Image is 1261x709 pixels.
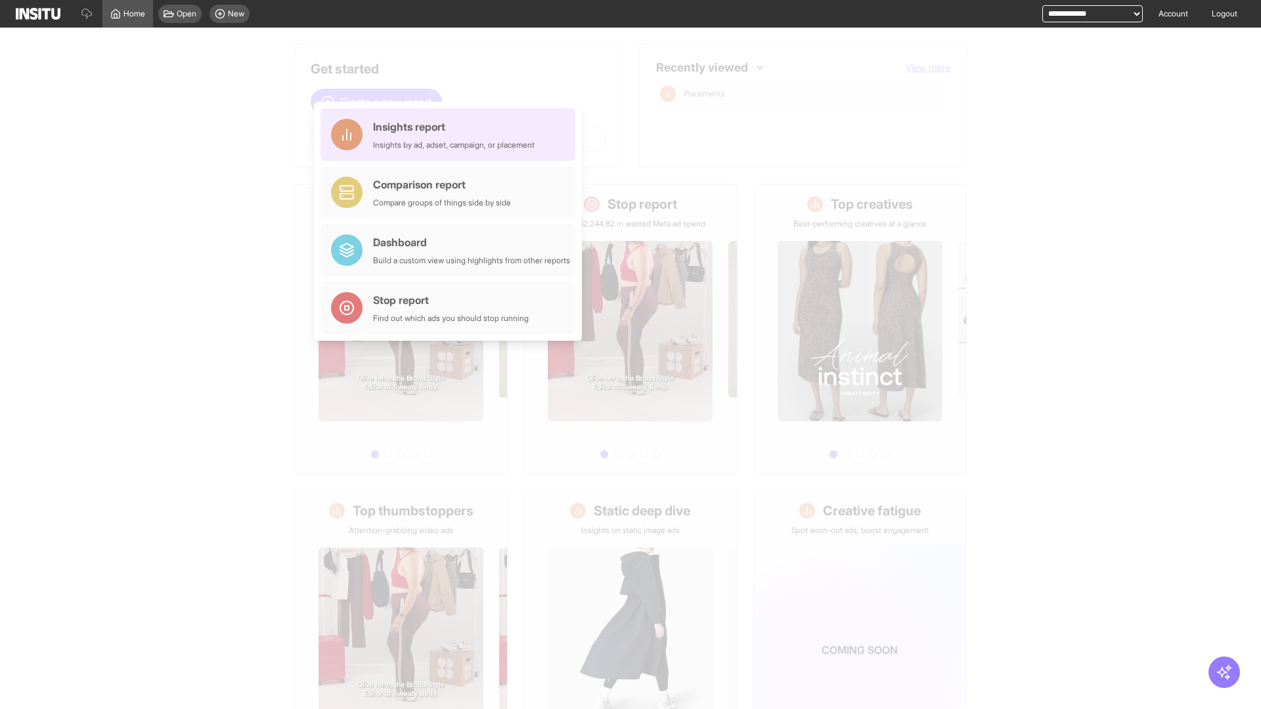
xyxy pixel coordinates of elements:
div: Compare groups of things side by side [373,198,511,208]
span: New [228,9,244,19]
div: Dashboard [373,234,570,250]
img: Logo [16,8,60,20]
div: Build a custom view using highlights from other reports [373,255,570,266]
span: Open [177,9,196,19]
span: Home [123,9,145,19]
div: Find out which ads you should stop running [373,313,529,324]
div: Comparison report [373,177,511,192]
div: Stop report [373,292,529,308]
div: Insights report [373,119,535,135]
div: Insights by ad, adset, campaign, or placement [373,140,535,150]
